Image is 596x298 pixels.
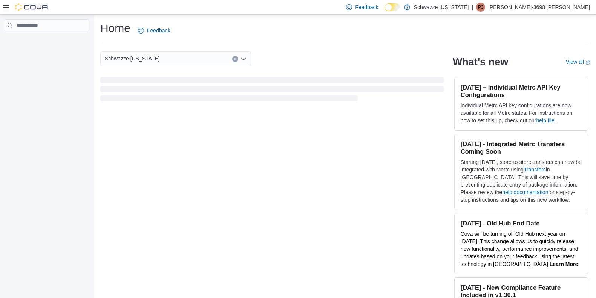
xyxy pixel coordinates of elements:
[147,27,170,34] span: Feedback
[100,79,444,103] span: Loading
[461,158,582,204] p: Starting [DATE], store-to-store transfers can now be integrated with Metrc using in [GEOGRAPHIC_D...
[488,3,590,12] p: [PERSON_NAME]-3698 [PERSON_NAME]
[478,3,484,12] span: P3
[105,54,160,63] span: Schwazze [US_STATE]
[524,167,546,173] a: Transfers
[461,231,578,267] span: Cova will be turning off Old Hub next year on [DATE]. This change allows us to quickly release ne...
[232,56,238,62] button: Clear input
[135,23,173,38] a: Feedback
[241,56,247,62] button: Open list of options
[15,3,49,11] img: Cova
[453,56,508,68] h2: What's new
[472,3,473,12] p: |
[550,261,578,267] a: Learn More
[5,33,89,51] nav: Complex example
[461,102,582,124] p: Individual Metrc API key configurations are now available for all Metrc states. For instructions ...
[536,117,555,124] a: help file
[385,3,400,11] input: Dark Mode
[414,3,469,12] p: Schwazze [US_STATE]
[355,3,378,11] span: Feedback
[502,189,548,195] a: help documentation
[461,140,582,155] h3: [DATE] - Integrated Metrc Transfers Coming Soon
[585,60,590,65] svg: External link
[566,59,590,65] a: View allExternal link
[476,3,485,12] div: Pedro-3698 Salazar
[100,21,130,36] h1: Home
[461,83,582,99] h3: [DATE] – Individual Metrc API Key Configurations
[461,219,582,227] h3: [DATE] - Old Hub End Date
